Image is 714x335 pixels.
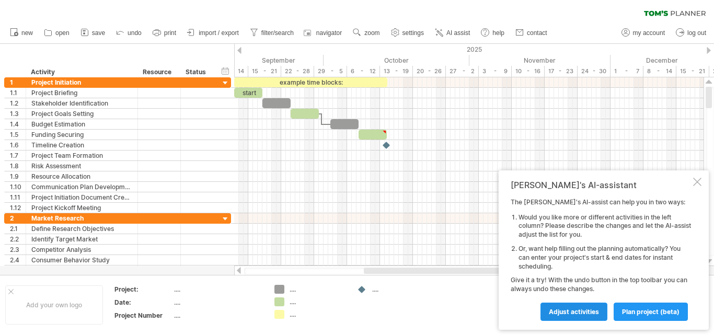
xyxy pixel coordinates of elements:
[261,29,294,37] span: filter/search
[511,180,691,190] div: [PERSON_NAME]'s AI-assistant
[10,255,26,265] div: 2.4
[92,29,105,37] span: save
[380,66,413,77] div: 13 - 19
[10,98,26,108] div: 1.2
[519,245,691,271] li: Or, want help filling out the planning automatically? You can enter your project's start & end da...
[10,161,26,171] div: 1.8
[10,171,26,181] div: 1.9
[234,77,387,87] div: example time blocks:
[512,66,545,77] div: 10 - 16
[10,192,26,202] div: 1.11
[185,26,242,40] a: import / export
[350,26,383,40] a: zoom
[432,26,473,40] a: AI assist
[7,26,36,40] a: new
[519,213,691,239] li: Would you like more or different activities in the left column? Please describe the changes and l...
[614,303,688,321] a: plan project (beta)
[164,29,176,37] span: print
[31,245,132,255] div: Competitor Analysis
[21,29,33,37] span: new
[643,66,676,77] div: 8 - 14
[31,77,132,87] div: Project Initiation
[10,245,26,255] div: 2.3
[545,66,578,77] div: 17 - 23
[372,285,429,294] div: ....
[10,119,26,129] div: 1.4
[234,88,262,98] div: start
[150,26,179,40] a: print
[10,130,26,140] div: 1.5
[10,213,26,223] div: 2
[511,198,691,320] div: The [PERSON_NAME]'s AI-assist can help you in two ways: Give it a try! With the undo button in th...
[41,26,73,40] a: open
[31,192,132,202] div: Project Initiation Document Creation
[290,310,347,319] div: ....
[611,66,643,77] div: 1 - 7
[31,255,132,265] div: Consumer Behavior Study
[10,77,26,87] div: 1
[31,182,132,192] div: Communication Plan Development
[31,88,132,98] div: Project Briefing
[527,29,547,37] span: contact
[479,66,512,77] div: 3 - 9
[302,26,345,40] a: navigator
[10,265,26,275] div: 2.5
[347,66,380,77] div: 6 - 12
[540,303,607,321] a: Adjust activities
[478,26,508,40] a: help
[676,66,709,77] div: 15 - 21
[114,311,172,320] div: Project Number
[143,67,175,77] div: Resource
[248,66,281,77] div: 15 - 21
[324,55,469,66] div: October 2025
[619,26,668,40] a: my account
[174,311,262,320] div: ....
[446,29,470,37] span: AI assist
[578,66,611,77] div: 24 - 30
[114,298,172,307] div: Date:
[10,203,26,213] div: 1.12
[446,66,479,77] div: 27 - 2
[182,55,324,66] div: September 2025
[492,29,504,37] span: help
[31,98,132,108] div: Stakeholder Identification
[31,171,132,181] div: Resource Allocation
[247,26,297,40] a: filter/search
[10,140,26,150] div: 1.6
[10,88,26,98] div: 1.1
[687,29,706,37] span: log out
[290,285,347,294] div: ....
[31,140,132,150] div: Timeline Creation
[31,67,132,77] div: Activity
[364,29,379,37] span: zoom
[469,55,611,66] div: November 2025
[10,224,26,234] div: 2.1
[10,234,26,244] div: 2.2
[114,285,172,294] div: Project:
[31,224,132,234] div: Define Research Objectives
[316,29,342,37] span: navigator
[10,151,26,160] div: 1.7
[55,29,70,37] span: open
[5,285,103,325] div: Add your own logo
[174,298,262,307] div: ....
[513,26,550,40] a: contact
[673,26,709,40] a: log out
[31,265,132,275] div: Designing Research Methodology
[199,29,239,37] span: import / export
[281,66,314,77] div: 22 - 28
[622,308,680,316] span: plan project (beta)
[290,297,347,306] div: ....
[31,213,132,223] div: Market Research
[128,29,142,37] span: undo
[413,66,446,77] div: 20 - 26
[10,182,26,192] div: 1.10
[549,308,599,316] span: Adjust activities
[186,67,209,77] div: Status
[31,130,132,140] div: Funding Securing
[31,119,132,129] div: Budget Estimation
[78,26,108,40] a: save
[174,285,262,294] div: ....
[388,26,427,40] a: settings
[31,203,132,213] div: Project Kickoff Meeting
